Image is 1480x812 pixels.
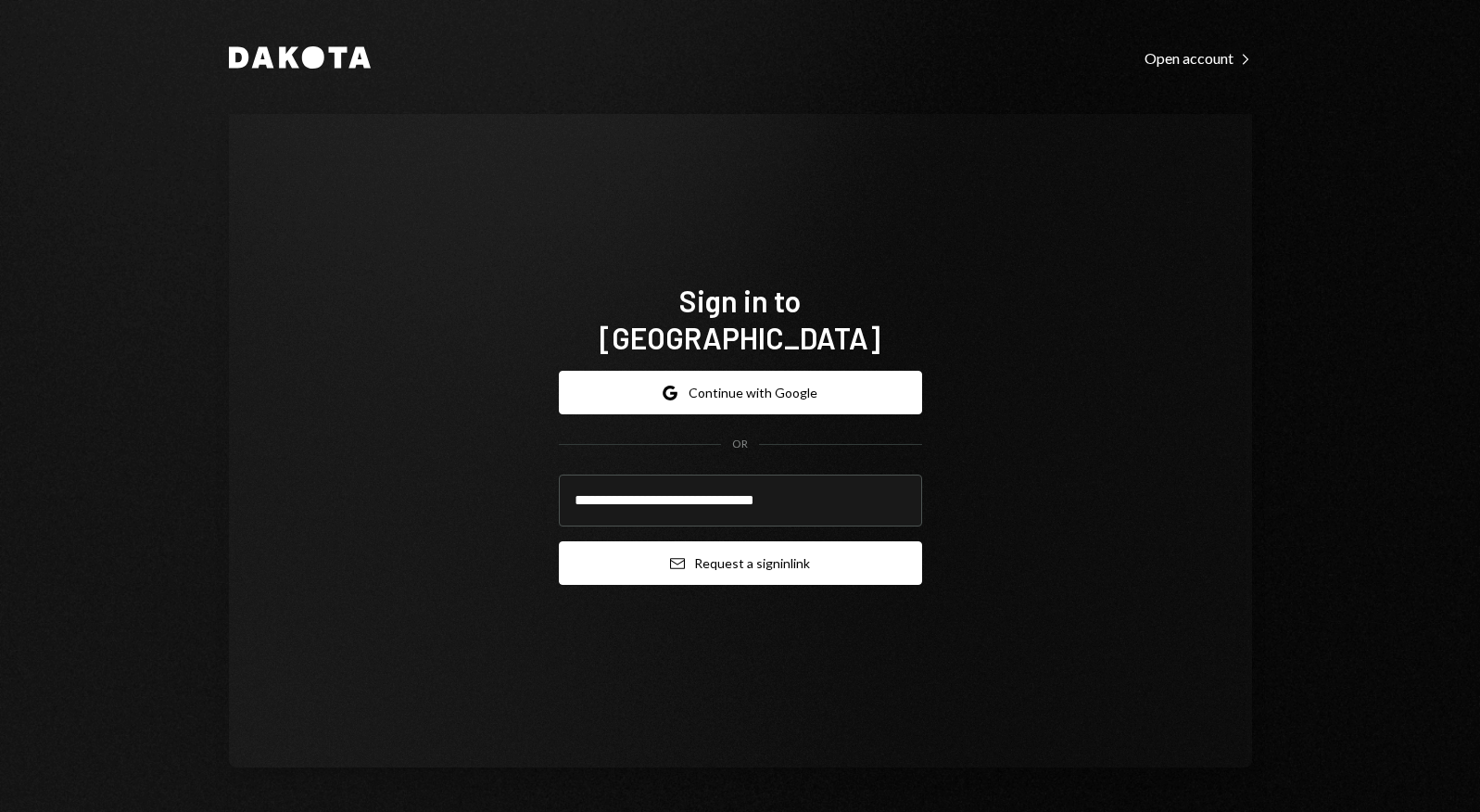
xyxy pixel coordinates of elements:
[559,541,922,585] button: Request a signinlink
[559,371,922,414] button: Continue with Google
[1145,49,1252,68] div: Open account
[1145,47,1252,68] a: Open account
[559,282,922,356] h1: Sign in to [GEOGRAPHIC_DATA]
[732,437,748,452] div: OR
